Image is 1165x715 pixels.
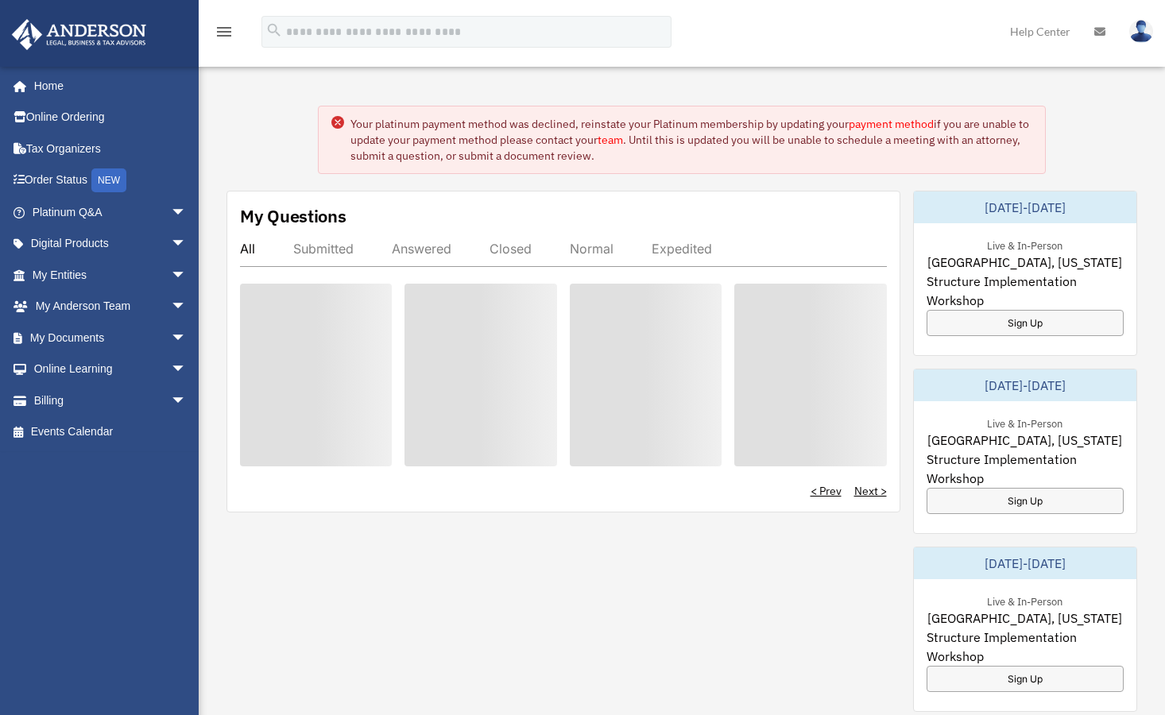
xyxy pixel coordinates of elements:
div: Live & In-Person [974,592,1075,609]
a: Online Ordering [11,102,211,133]
div: Closed [490,241,532,257]
span: arrow_drop_down [171,354,203,386]
img: Anderson Advisors Platinum Portal [7,19,151,50]
div: [DATE]-[DATE] [914,191,1137,223]
a: Sign Up [927,488,1124,514]
a: Events Calendar [11,416,211,448]
i: menu [215,22,234,41]
i: search [265,21,283,39]
div: Expedited [652,241,712,257]
a: Tax Organizers [11,133,211,164]
div: Your platinum payment method was declined, reinstate your Platinum membership by updating your if... [350,116,1033,164]
div: Submitted [293,241,354,257]
a: My Anderson Teamarrow_drop_down [11,291,211,323]
a: Online Learningarrow_drop_down [11,354,211,385]
a: Platinum Q&Aarrow_drop_down [11,196,211,228]
div: All [240,241,255,257]
a: Order StatusNEW [11,164,211,197]
span: [GEOGRAPHIC_DATA], [US_STATE] [927,609,1122,628]
span: Structure Implementation Workshop [927,450,1124,488]
div: My Questions [240,204,346,228]
div: NEW [91,168,126,192]
div: Answered [392,241,451,257]
span: [GEOGRAPHIC_DATA], [US_STATE] [927,253,1122,272]
span: arrow_drop_down [171,259,203,292]
span: arrow_drop_down [171,196,203,229]
span: Structure Implementation Workshop [927,628,1124,666]
img: User Pic [1129,20,1153,43]
a: < Prev [811,483,842,499]
div: [DATE]-[DATE] [914,547,1137,579]
div: Live & In-Person [974,236,1075,253]
a: team [598,133,623,147]
div: Normal [570,241,613,257]
a: Sign Up [927,310,1124,336]
a: payment method [849,117,934,131]
span: [GEOGRAPHIC_DATA], [US_STATE] [927,431,1122,450]
span: arrow_drop_down [171,322,203,354]
span: arrow_drop_down [171,291,203,323]
a: Home [11,70,203,102]
a: Sign Up [927,666,1124,692]
span: arrow_drop_down [171,228,203,261]
a: Next > [854,483,887,499]
a: menu [215,28,234,41]
a: Billingarrow_drop_down [11,385,211,416]
span: Structure Implementation Workshop [927,272,1124,310]
a: My Documentsarrow_drop_down [11,322,211,354]
span: arrow_drop_down [171,385,203,417]
div: [DATE]-[DATE] [914,369,1137,401]
a: My Entitiesarrow_drop_down [11,259,211,291]
div: Live & In-Person [974,414,1075,431]
a: Digital Productsarrow_drop_down [11,228,211,260]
